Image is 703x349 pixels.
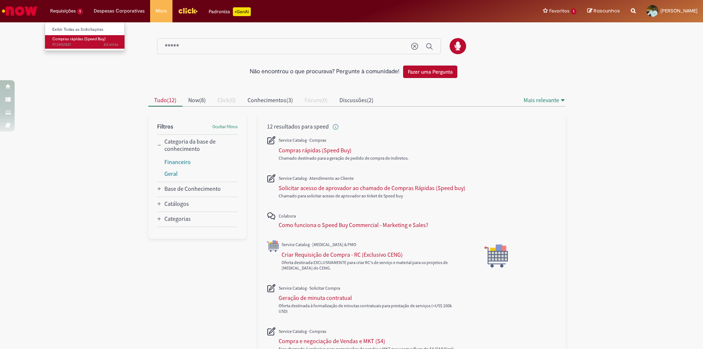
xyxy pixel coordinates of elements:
span: Despesas Corporativas [94,7,145,15]
img: click_logo_yellow_360x200.png [178,5,198,16]
span: [PERSON_NAME] [661,8,698,14]
a: Exibir Todas as Solicitações [45,26,126,34]
a: Rascunhos [587,8,620,15]
span: 1 [77,8,83,15]
span: R13452821 [52,42,118,48]
time: 27/08/2025 14:36:02 [104,42,118,47]
img: ServiceNow [1,4,38,18]
div: Padroniza [209,7,251,16]
p: +GenAi [233,7,251,16]
span: Rascunhos [594,7,620,14]
a: Aberto R13452821 : Compras rápidas (Speed Buy) [45,35,126,49]
span: Favoritos [549,7,569,15]
span: 1 [571,8,576,15]
ul: Requisições [45,22,125,51]
span: Requisições [50,7,76,15]
span: More [156,7,167,15]
span: Compras rápidas (Speed Buy) [52,36,105,42]
button: Fazer uma Pergunta [403,66,457,78]
span: 2d atrás [104,42,118,47]
h2: Não encontrou o que procurava? Pergunte à comunidade! [250,68,399,75]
